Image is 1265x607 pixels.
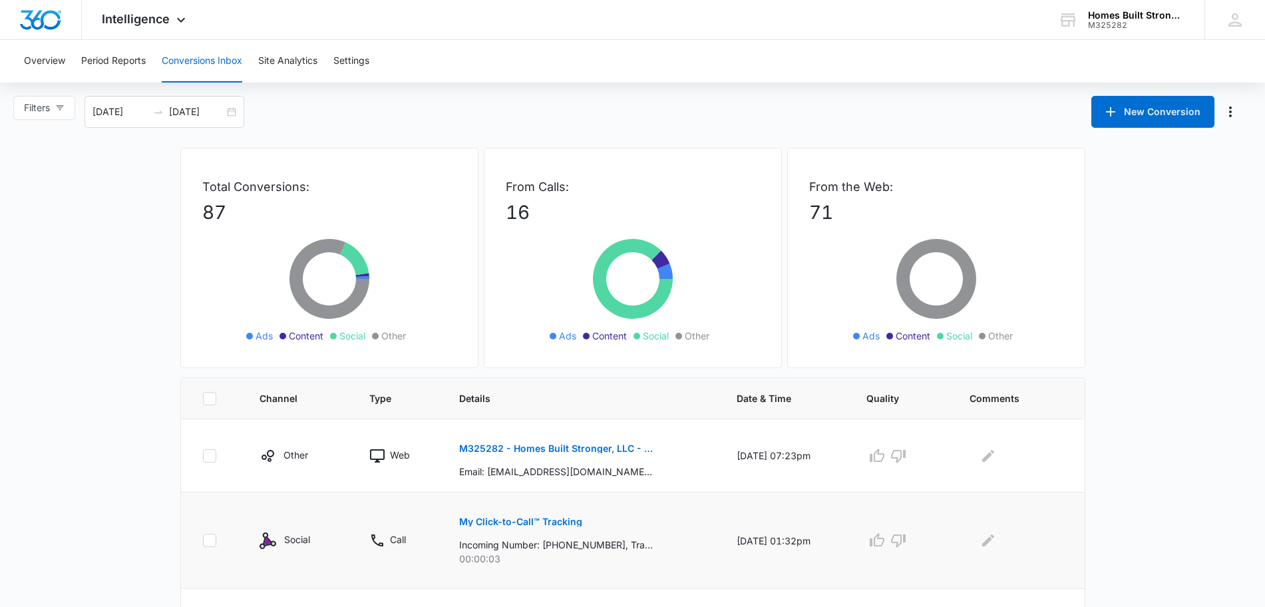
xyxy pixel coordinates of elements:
[506,178,760,196] p: From Calls:
[459,538,653,552] p: Incoming Number: [PHONE_NUMBER], Tracking Number: [PHONE_NUMBER], Ring To: [PHONE_NUMBER], Caller...
[592,329,627,343] span: Content
[81,40,146,83] button: Period Reports
[24,101,50,115] span: Filters
[24,40,65,83] button: Overview
[369,391,408,405] span: Type
[13,96,75,120] button: Filters
[896,329,930,343] span: Content
[390,448,410,462] p: Web
[970,391,1044,405] span: Comments
[721,419,850,493] td: [DATE] 07:23pm
[862,329,880,343] span: Ads
[1088,10,1185,21] div: account name
[289,329,323,343] span: Content
[258,40,317,83] button: Site Analytics
[333,40,369,83] button: Settings
[1220,101,1241,122] button: Manage Numbers
[721,493,850,589] td: [DATE] 01:32pm
[459,465,653,479] p: Email: [EMAIL_ADDRESS][DOMAIN_NAME], Name: [PERSON_NAME], City: [GEOGRAPHIC_DATA]
[506,198,760,226] p: 16
[737,391,815,405] span: Date & Time
[978,530,999,551] button: Edit Comments
[809,198,1063,226] p: 71
[643,329,669,343] span: Social
[978,445,999,467] button: Edit Comments
[1088,21,1185,30] div: account id
[459,444,653,453] p: M325282 - Homes Built Stronger, LLC - FB Lead Gen
[202,178,456,196] p: Total Conversions:
[866,391,918,405] span: Quality
[153,106,164,117] span: swap-right
[284,532,310,546] p: Social
[102,12,170,26] span: Intelligence
[459,552,705,566] p: 00:00:03
[339,329,365,343] span: Social
[459,433,653,465] button: M325282 - Homes Built Stronger, LLC - FB Lead Gen
[390,532,406,546] p: Call
[162,40,242,83] button: Conversions Inbox
[988,329,1013,343] span: Other
[1091,96,1214,128] button: New Conversion
[283,448,308,462] p: Other
[153,106,164,117] span: to
[169,104,224,119] input: End date
[685,329,709,343] span: Other
[559,329,576,343] span: Ads
[202,198,456,226] p: 87
[809,178,1063,196] p: From the Web:
[381,329,406,343] span: Other
[260,391,318,405] span: Channel
[946,329,972,343] span: Social
[459,506,582,538] button: My Click-to-Call™ Tracking
[459,391,685,405] span: Details
[256,329,273,343] span: Ads
[92,104,148,119] input: Start date
[459,517,582,526] p: My Click-to-Call™ Tracking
